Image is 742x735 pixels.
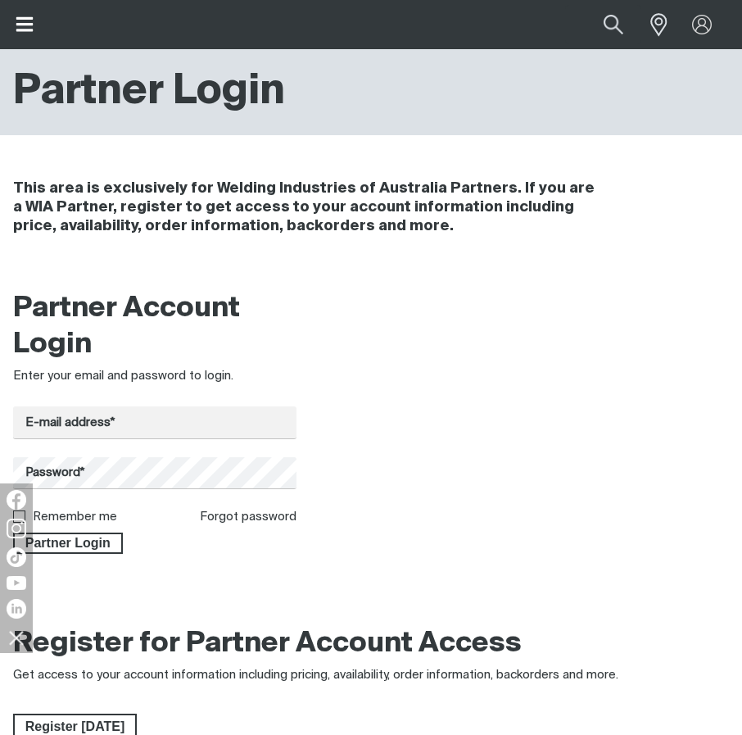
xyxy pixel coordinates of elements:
[200,510,296,523] a: Forgot password
[13,533,123,554] button: Partner Login
[2,624,30,651] img: hide socials
[7,599,26,619] img: LinkedIn
[7,547,26,567] img: TikTok
[13,367,296,386] div: Enter your email and password to login.
[565,5,641,43] input: Product name or item number...
[15,533,121,554] span: Partner Login
[13,66,285,119] h1: Partner Login
[33,510,117,523] label: Remember me
[586,5,641,43] button: Search products
[7,519,26,538] img: Instagram
[13,179,605,236] h4: This area is exclusively for Welding Industries of Australia Partners. If you are a WIA Partner, ...
[13,291,296,363] h2: Partner Account Login
[7,490,26,510] img: Facebook
[7,576,26,590] img: YouTube
[13,626,522,662] h2: Register for Partner Account Access
[13,669,618,681] span: Get access to your account information including pricing, availability, order information, backor...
